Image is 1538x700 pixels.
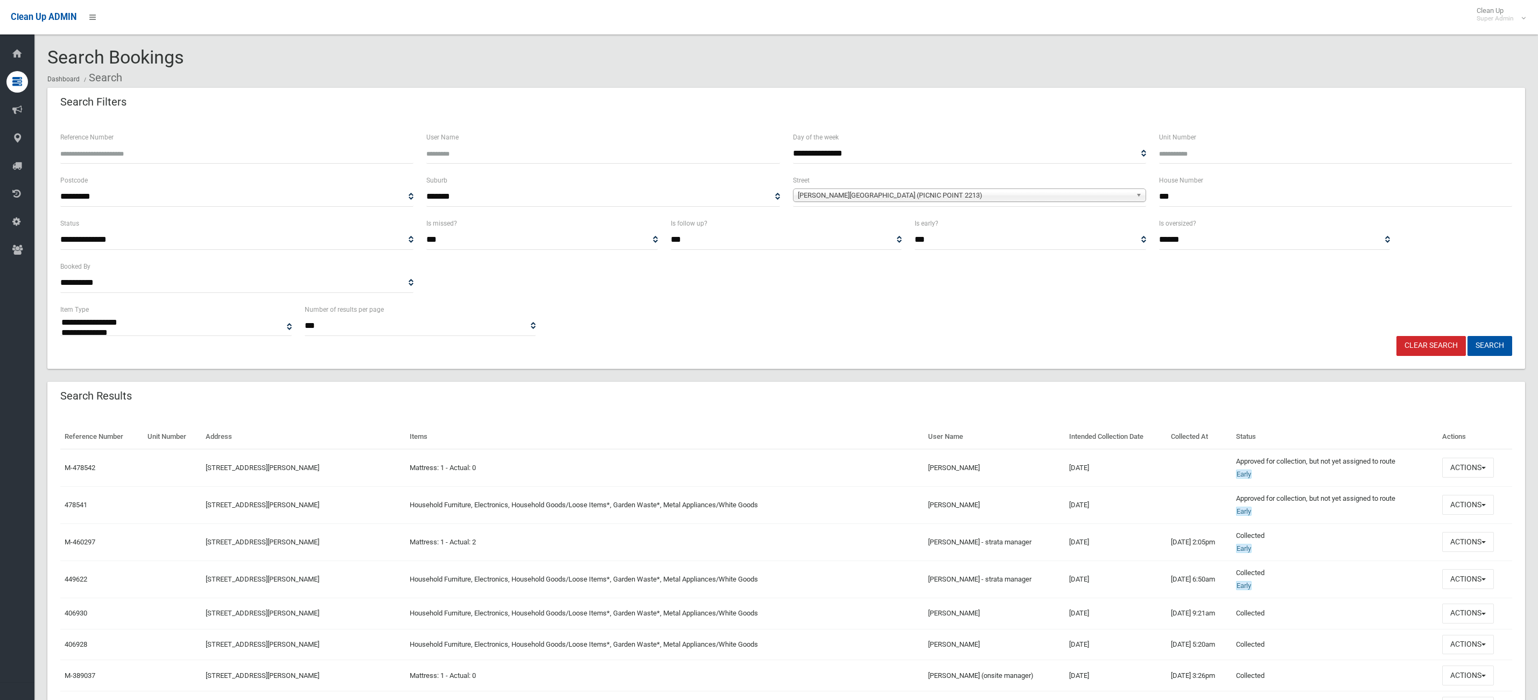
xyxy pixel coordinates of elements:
td: [DATE] [1065,629,1167,660]
label: Item Type [60,304,89,316]
label: Postcode [60,174,88,186]
a: M-389037 [65,671,95,680]
span: Clean Up [1471,6,1525,23]
td: [PERSON_NAME] - strata manager [924,523,1065,561]
td: Household Furniture, Electronics, Household Goods/Loose Items*, Garden Waste*, Metal Appliances/W... [405,486,924,523]
td: Collected [1232,629,1438,660]
label: Status [60,218,79,229]
button: Actions [1442,635,1494,655]
label: Suburb [426,174,447,186]
button: Actions [1442,569,1494,589]
a: [STREET_ADDRESS][PERSON_NAME] [206,538,319,546]
button: Actions [1442,532,1494,552]
a: 449622 [65,575,87,583]
th: Unit Number [143,425,201,449]
a: 406928 [65,640,87,648]
td: [PERSON_NAME] [924,486,1065,523]
td: Household Furniture, Electronics, Household Goods/Loose Items*, Garden Waste*, Metal Appliances/W... [405,561,924,598]
td: [DATE] [1065,449,1167,487]
a: [STREET_ADDRESS][PERSON_NAME] [206,464,319,472]
td: [DATE] 6:50am [1167,561,1231,598]
span: [PERSON_NAME][GEOGRAPHIC_DATA] (PICNIC POINT 2213) [798,189,1132,202]
td: Approved for collection, but not yet assigned to route [1232,486,1438,523]
td: [PERSON_NAME] [924,449,1065,487]
span: Search Bookings [47,46,184,68]
label: House Number [1159,174,1203,186]
th: User Name [924,425,1065,449]
a: [STREET_ADDRESS][PERSON_NAME] [206,671,319,680]
th: Actions [1438,425,1512,449]
td: Mattress: 1 - Actual: 0 [405,660,924,691]
label: Is missed? [426,218,457,229]
td: [DATE] [1065,598,1167,629]
th: Reference Number [60,425,143,449]
header: Search Results [47,386,145,407]
li: Search [81,68,122,88]
td: [DATE] [1065,561,1167,598]
td: Collected [1232,598,1438,629]
label: Unit Number [1159,131,1196,143]
td: [PERSON_NAME] [924,598,1065,629]
th: Address [201,425,406,449]
a: [STREET_ADDRESS][PERSON_NAME] [206,501,319,509]
button: Actions [1442,666,1494,685]
label: User Name [426,131,459,143]
td: [PERSON_NAME] - strata manager [924,561,1065,598]
td: [DATE] 2:05pm [1167,523,1231,561]
a: [STREET_ADDRESS][PERSON_NAME] [206,609,319,617]
button: Actions [1442,604,1494,624]
label: Is follow up? [671,218,707,229]
td: Collected [1232,561,1438,598]
td: [DATE] [1065,660,1167,691]
header: Search Filters [47,92,139,113]
a: 478541 [65,501,87,509]
td: Collected [1232,660,1438,691]
span: Clean Up ADMIN [11,12,76,22]
span: Early [1236,581,1252,590]
span: Early [1236,507,1252,516]
button: Actions [1442,458,1494,478]
th: Collected At [1167,425,1231,449]
td: Collected [1232,523,1438,561]
td: [DATE] [1065,523,1167,561]
label: Day of the week [793,131,839,143]
a: [STREET_ADDRESS][PERSON_NAME] [206,640,319,648]
label: Number of results per page [305,304,384,316]
label: Reference Number [60,131,114,143]
a: [STREET_ADDRESS][PERSON_NAME] [206,575,319,583]
th: Items [405,425,924,449]
a: Dashboard [47,75,80,83]
td: [PERSON_NAME] (onsite manager) [924,660,1065,691]
label: Is oversized? [1159,218,1196,229]
label: Is early? [915,218,938,229]
a: M-460297 [65,538,95,546]
button: Search [1467,336,1512,356]
td: Household Furniture, Electronics, Household Goods/Loose Items*, Garden Waste*, Metal Appliances/W... [405,629,924,660]
td: Mattress: 1 - Actual: 2 [405,523,924,561]
td: Household Furniture, Electronics, Household Goods/Loose Items*, Garden Waste*, Metal Appliances/W... [405,598,924,629]
span: Early [1236,470,1252,479]
span: Early [1236,544,1252,553]
td: Mattress: 1 - Actual: 0 [405,449,924,487]
label: Booked By [60,261,90,272]
a: M-478542 [65,464,95,472]
th: Status [1232,425,1438,449]
a: Clear Search [1396,336,1466,356]
button: Actions [1442,495,1494,515]
a: 406930 [65,609,87,617]
td: [DATE] 3:26pm [1167,660,1231,691]
label: Street [793,174,810,186]
td: [DATE] 9:21am [1167,598,1231,629]
td: [PERSON_NAME] [924,629,1065,660]
td: [DATE] [1065,486,1167,523]
th: Intended Collection Date [1065,425,1167,449]
small: Super Admin [1477,15,1514,23]
td: [DATE] 5:20am [1167,629,1231,660]
td: Approved for collection, but not yet assigned to route [1232,449,1438,487]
